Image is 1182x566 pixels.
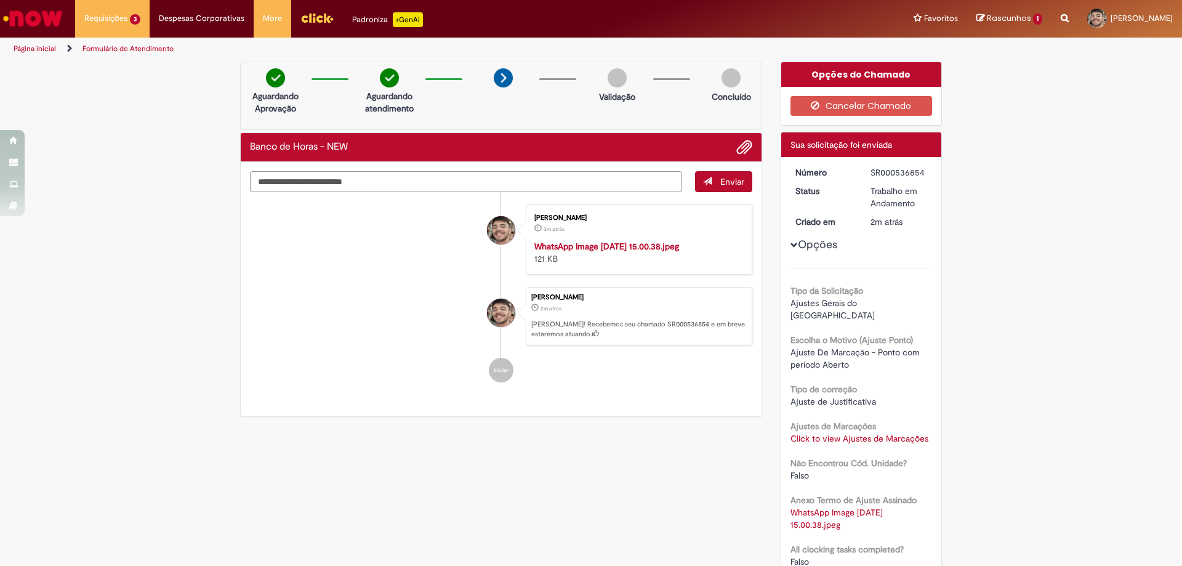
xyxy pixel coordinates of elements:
div: 121 KB [534,240,739,265]
span: More [263,12,282,25]
div: SR000536854 [870,166,928,179]
div: Trabalho em Andamento [870,185,928,209]
button: Adicionar anexos [736,139,752,155]
li: Lucas Guilhoto Silva [250,287,752,346]
a: Página inicial [14,44,56,54]
p: +GenAi [393,12,423,27]
a: Download de WhatsApp Image 2025-08-27 at 15.00.38.jpeg [790,507,885,530]
img: img-circle-grey.png [608,68,627,87]
span: [PERSON_NAME] [1111,13,1173,23]
h2: Banco de Horas - NEW Histórico de tíquete [250,142,348,153]
div: 27/08/2025 15:01:43 [870,216,928,228]
b: Tipo de correção [790,384,857,395]
span: Despesas Corporativas [159,12,244,25]
span: Rascunhos [987,12,1031,24]
p: Aguardando atendimento [360,90,419,115]
time: 27/08/2025 15:01:43 [541,305,561,312]
span: 2m atrás [870,216,903,227]
img: img-circle-grey.png [722,68,741,87]
a: Formulário de Atendimento [82,44,174,54]
span: 3 [130,14,140,25]
div: Lucas Guilhoto Silva [487,216,515,245]
b: Anexo Termo de Ajuste Assinado [790,495,917,506]
textarea: Digite sua mensagem aqui... [250,171,682,192]
b: Não Encontrou Cód. Unidade? [790,458,907,469]
a: Click to view Ajustes de Marcações [790,433,928,444]
dt: Criado em [786,216,862,228]
div: Lucas Guilhoto Silva [487,299,515,327]
span: Ajuste de Justificativa [790,396,876,407]
span: Ajustes Gerais do [GEOGRAPHIC_DATA] [790,297,875,321]
span: Sua solicitação foi enviada [790,139,892,150]
time: 27/08/2025 15:01:43 [870,216,903,227]
p: Aguardando Aprovação [246,90,305,115]
div: [PERSON_NAME] [534,214,739,222]
img: ServiceNow [1,6,65,31]
span: 1 [1033,14,1042,25]
span: Favoritos [924,12,958,25]
span: Requisições [84,12,127,25]
span: Ajuste De Marcação - Ponto com período Aberto [790,347,922,370]
b: Tipo da Solicitação [790,285,863,296]
button: Enviar [695,171,752,192]
button: Cancelar Chamado [790,96,933,116]
dt: Status [786,185,862,197]
span: 3m atrás [544,225,565,233]
div: [PERSON_NAME] [531,294,746,301]
span: 2m atrás [541,305,561,312]
dt: Número [786,166,862,179]
img: arrow-next.png [494,68,513,87]
img: check-circle-green.png [266,68,285,87]
span: Enviar [720,176,744,187]
a: Rascunhos [976,13,1042,25]
div: Opções do Chamado [781,62,942,87]
img: click_logo_yellow_360x200.png [300,9,334,27]
b: Ajustes de Marcações [790,421,876,432]
a: WhatsApp Image [DATE] 15.00.38.jpeg [534,241,679,252]
b: Escolha o Motivo (Ajuste Ponto) [790,334,913,346]
p: Validação [599,91,635,103]
p: Concluído [712,91,751,103]
p: [PERSON_NAME]! Recebemos seu chamado SR000536854 e em breve estaremos atuando. [531,320,746,339]
ul: Histórico de tíquete [250,192,752,395]
div: Padroniza [352,12,423,27]
time: 27/08/2025 15:00:56 [544,225,565,233]
b: All clocking tasks completed? [790,544,904,555]
span: Falso [790,470,809,481]
ul: Trilhas de página [9,38,779,60]
img: check-circle-green.png [380,68,399,87]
